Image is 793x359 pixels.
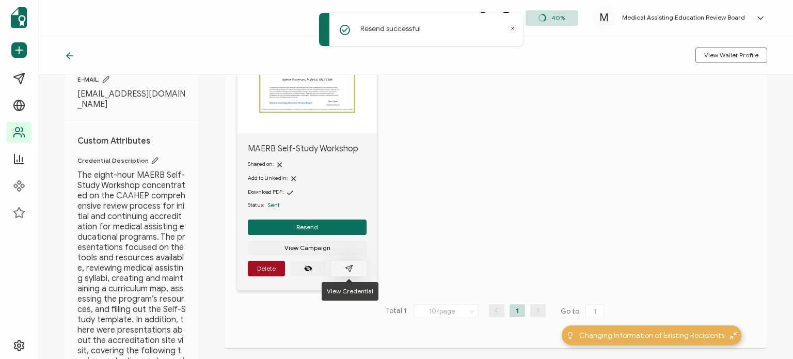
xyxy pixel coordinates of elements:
[248,161,274,167] span: Shared on:
[248,144,367,154] span: MAERB Self-Study Workshop
[257,266,276,272] span: Delete
[248,240,367,256] button: View Campaign
[77,75,186,84] span: E-MAIL:
[622,14,745,21] h5: Medical Assisting Education Review Board
[386,304,406,319] span: Total 1
[248,189,283,195] span: Download PDF:
[345,264,353,273] ion-icon: paper plane outline
[248,220,367,235] button: Resend
[579,330,724,341] span: Changing Information of Existing Recipients
[304,264,312,273] ion-icon: eye off
[360,23,421,34] p: Resend successful
[704,52,758,58] span: View Wallet Profile
[414,304,479,318] input: Select
[510,304,525,317] li: 1
[77,136,186,146] h1: Custom Attributes
[248,201,264,209] span: Status:
[248,175,288,181] span: Add to LinkedIn:
[599,10,609,26] span: M
[248,261,285,276] button: Delete
[322,282,378,301] div: View Credential
[695,48,767,63] button: View Wallet Profile
[561,304,606,319] span: Go to
[284,245,330,251] span: View Campaign
[77,89,186,110] span: [EMAIL_ADDRESS][DOMAIN_NAME]
[729,332,737,339] img: minimize-icon.svg
[11,7,27,28] img: sertifier-logomark-colored.svg
[551,14,565,22] span: 40%
[267,201,280,209] span: Sent
[296,224,318,230] span: Resend
[741,309,793,359] iframe: Chat Widget
[77,157,186,165] span: Credential Description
